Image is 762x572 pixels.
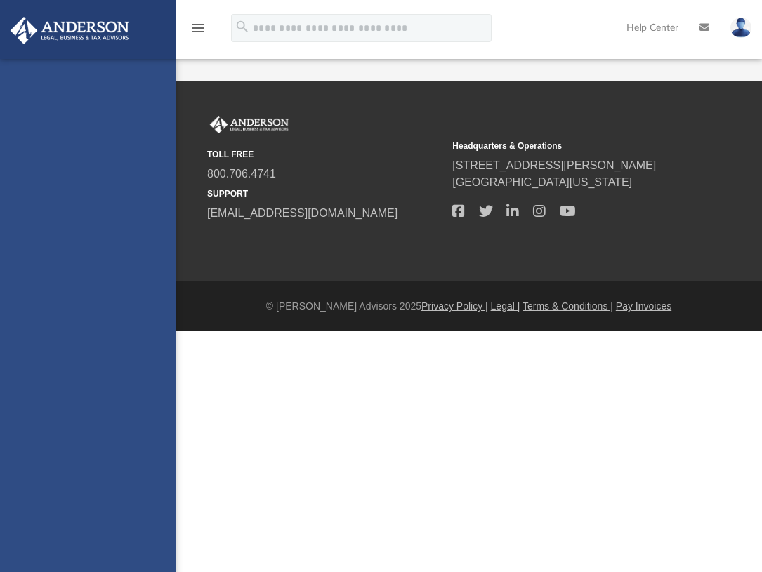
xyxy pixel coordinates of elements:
a: Pay Invoices [616,300,671,312]
a: [STREET_ADDRESS][PERSON_NAME] [452,159,656,171]
a: Terms & Conditions | [523,300,613,312]
small: SUPPORT [207,187,442,200]
a: [EMAIL_ADDRESS][DOMAIN_NAME] [207,207,398,219]
a: 800.706.4741 [207,168,276,180]
a: [GEOGRAPHIC_DATA][US_STATE] [452,176,632,188]
small: TOLL FREE [207,148,442,161]
div: © [PERSON_NAME] Advisors 2025 [176,299,762,314]
a: Privacy Policy | [421,300,488,312]
img: User Pic [730,18,751,38]
img: Anderson Advisors Platinum Portal [6,17,133,44]
i: menu [190,20,206,36]
a: Legal | [491,300,520,312]
i: search [235,19,250,34]
img: Anderson Advisors Platinum Portal [207,116,291,134]
a: menu [190,27,206,36]
small: Headquarters & Operations [452,140,688,152]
